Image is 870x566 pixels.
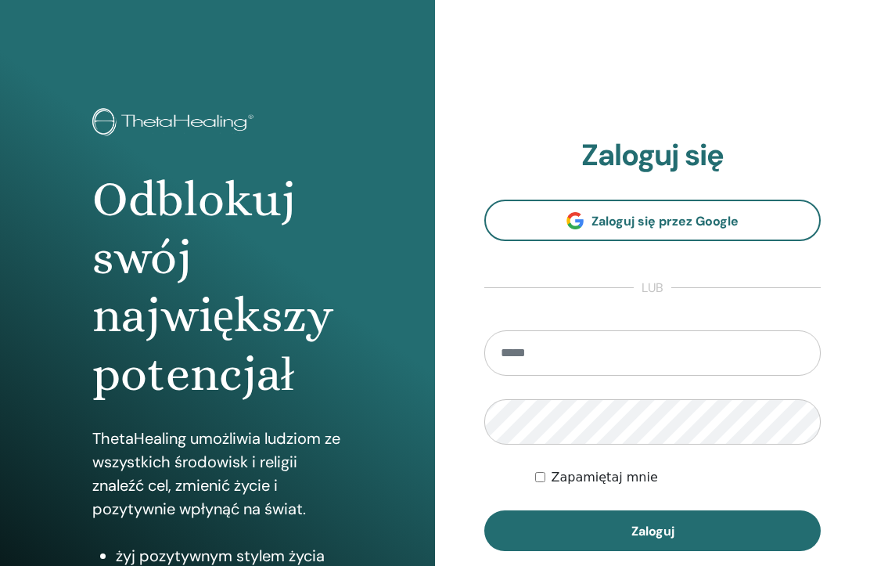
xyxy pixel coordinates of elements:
h1: Odblokuj swój największy potencjał [92,171,343,404]
span: Zaloguj się przez Google [591,213,739,229]
div: Keep me authenticated indefinitely or until I manually logout [535,468,821,487]
span: lub [634,279,671,297]
p: ThetaHealing umożliwia ludziom ze wszystkich środowisk i religii znaleźć cel, zmienić życie i poz... [92,427,343,521]
a: Zaloguj się przez Google [484,200,821,241]
label: Zapamiętaj mnie [552,468,658,487]
button: Zaloguj [484,510,821,551]
span: Zaloguj [631,523,674,539]
h2: Zaloguj się [484,138,821,174]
